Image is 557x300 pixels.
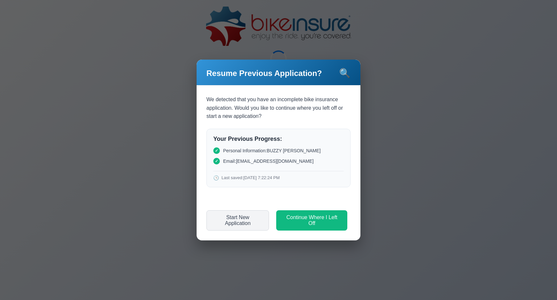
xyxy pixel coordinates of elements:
div: 🔍 [339,68,351,79]
h3: Your Previous Progress: [213,136,344,142]
div: Last saved: [DATE] 7:22:24 PM [213,171,344,180]
span: Personal Information: BUZZY [PERSON_NAME] [223,148,321,153]
p: We detected that you have an incomplete bike insurance application. Would you like to continue wh... [206,95,351,121]
span: 🕒 [213,175,219,180]
span: ✓ [213,147,220,154]
button: Continue Where I Left Off [276,210,347,231]
span: ✓ [213,158,220,164]
span: Email: [EMAIL_ADDRESS][DOMAIN_NAME] [223,159,314,164]
h2: Resume Previous Application? [206,69,322,78]
button: Start New Application [206,210,269,231]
